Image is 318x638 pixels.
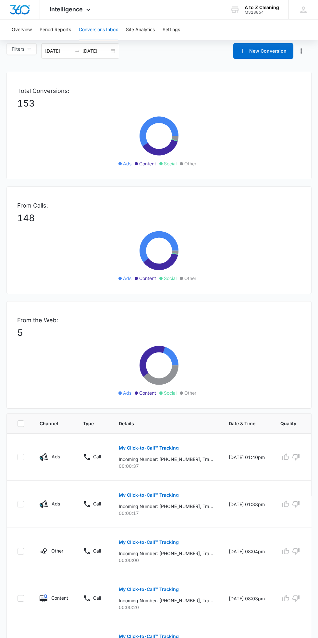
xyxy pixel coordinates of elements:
span: Ads [123,275,131,282]
span: Content [139,275,156,282]
p: My Click-to-Call™ Tracking [119,587,179,592]
p: 00:00:20 [119,604,213,611]
button: Conversions Inbox [79,19,118,40]
p: Other [51,547,63,554]
p: Ads [52,500,60,507]
span: swap-right [75,48,80,54]
p: From Calls: [17,201,301,210]
p: 00:00:37 [119,463,213,469]
button: New Conversion [233,43,293,59]
p: Call [93,547,101,554]
td: [DATE] 01:38pm [221,481,273,528]
p: Call [93,594,101,601]
p: 148 [17,211,301,225]
span: Type [83,420,94,427]
span: Other [184,275,196,282]
div: account id [245,10,279,15]
span: Filters [12,45,24,53]
p: Total Conversions: [17,86,301,95]
span: Other [184,389,196,396]
td: [DATE] 08:03pm [221,575,273,622]
p: My Click-to-Call™ Tracking [119,493,179,497]
span: Intelligence [50,6,83,13]
div: account name [245,5,279,10]
p: My Click-to-Call™ Tracking [119,446,179,450]
span: Ads [123,389,131,396]
p: Incoming Number: [PHONE_NUMBER], Tracking Number: [PHONE_NUMBER], Ring To: [PHONE_NUMBER], Caller... [119,550,213,557]
span: to [75,48,80,54]
p: My Click-to-Call™ Tracking [119,540,179,544]
p: 153 [17,96,301,110]
span: Details [119,420,204,427]
button: My Click-to-Call™ Tracking [119,534,179,550]
button: Filters [6,43,37,55]
td: [DATE] 01:40pm [221,434,273,481]
span: Social [164,160,177,167]
p: Call [93,500,101,507]
p: 00:00:17 [119,510,213,517]
p: 00:00:00 [119,557,213,564]
span: Social [164,389,177,396]
p: Ads [52,453,60,460]
button: Manage Numbers [296,46,306,56]
button: Site Analytics [126,19,155,40]
span: Other [184,160,196,167]
button: Period Reports [40,19,71,40]
button: Overview [12,19,32,40]
span: Ads [123,160,131,167]
span: Social [164,275,177,282]
input: Start date [45,47,72,55]
p: From the Web: [17,316,301,325]
p: Incoming Number: [PHONE_NUMBER], Tracking Number: [PHONE_NUMBER], Ring To: [PHONE_NUMBER], Caller... [119,456,213,463]
input: End date [82,47,109,55]
button: My Click-to-Call™ Tracking [119,440,179,456]
span: Content [139,389,156,396]
button: Settings [163,19,180,40]
p: Content [51,594,67,601]
span: Date & Time [229,420,255,427]
span: Quality [280,420,296,427]
span: Channel [40,420,58,427]
button: My Click-to-Call™ Tracking [119,581,179,597]
p: Incoming Number: [PHONE_NUMBER], Tracking Number: [PHONE_NUMBER], Ring To: [PHONE_NUMBER], Caller... [119,503,213,510]
td: [DATE] 08:04pm [221,528,273,575]
button: My Click-to-Call™ Tracking [119,487,179,503]
span: Content [139,160,156,167]
p: 5 [17,326,301,339]
p: Call [93,453,101,460]
p: Incoming Number: [PHONE_NUMBER], Tracking Number: [PHONE_NUMBER], Ring To: [PHONE_NUMBER], Caller... [119,597,213,604]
